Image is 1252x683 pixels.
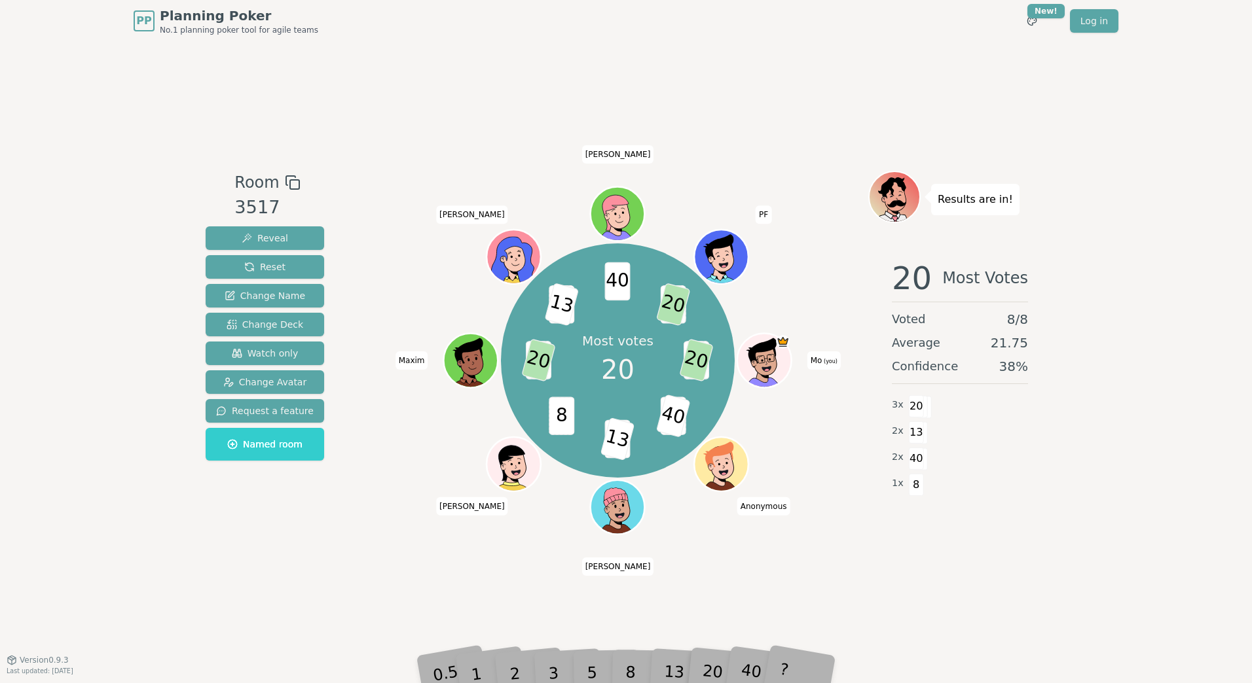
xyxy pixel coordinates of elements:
[737,497,790,515] span: Click to change your name
[206,428,324,461] button: Named room
[232,347,299,360] span: Watch only
[777,335,790,349] span: Mo is the host
[1007,310,1028,328] span: 8 / 8
[582,557,654,576] span: Click to change your name
[20,655,69,665] span: Version 0.9.3
[600,417,635,461] span: 13
[909,395,924,417] span: 20
[582,332,654,350] p: Most votes
[892,424,904,438] span: 2 x
[136,13,151,29] span: PP
[756,205,771,224] span: Click to change your name
[160,25,318,35] span: No.1 planning poker tool for agile teams
[892,262,932,294] span: 20
[234,194,300,221] div: 3517
[206,341,324,365] button: Watch only
[892,450,904,464] span: 2 x
[892,476,904,491] span: 1 x
[942,262,1028,294] span: Most Votes
[7,655,69,665] button: Version0.9.3
[436,497,508,515] span: Click to change your name
[206,284,324,307] button: Change Name
[656,283,691,326] span: 20
[206,399,324,423] button: Request a feature
[522,339,557,382] span: 20
[892,398,904,412] span: 3 x
[739,335,790,386] button: Click to change your avatar
[206,370,324,394] button: Change Avatar
[991,334,1028,352] span: 21.75
[223,376,307,389] span: Change Avatar
[160,7,318,25] span: Planning Poker
[1070,9,1118,33] a: Log in
[206,255,324,279] button: Reset
[7,667,73,674] span: Last updated: [DATE]
[545,283,580,326] span: 13
[1027,4,1065,18] div: New!
[436,205,508,224] span: Click to change your name
[216,404,314,417] span: Request a feature
[242,232,288,245] span: Reveal
[680,339,714,382] span: 20
[822,359,838,364] span: (you)
[601,350,635,389] span: 20
[225,289,305,302] span: Change Name
[938,190,1013,209] p: Results are in!
[227,318,303,331] span: Change Deck
[227,438,303,451] span: Named room
[134,7,318,35] a: PPPlanning PokerNo.1 planning poker tool for agile teams
[892,310,926,328] span: Voted
[206,226,324,250] button: Reveal
[909,474,924,496] span: 8
[582,145,654,164] span: Click to change your name
[234,171,279,194] span: Room
[1020,9,1044,33] button: New!
[605,262,631,300] span: 40
[206,313,324,336] button: Change Deck
[892,334,940,352] span: Average
[244,260,285,273] span: Reset
[396,351,428,370] span: Click to change your name
[909,421,924,444] span: 13
[549,397,575,435] span: 8
[892,357,958,376] span: Confidence
[909,447,924,470] span: 40
[656,394,691,438] span: 40
[999,357,1028,376] span: 38 %
[807,351,841,370] span: Click to change your name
